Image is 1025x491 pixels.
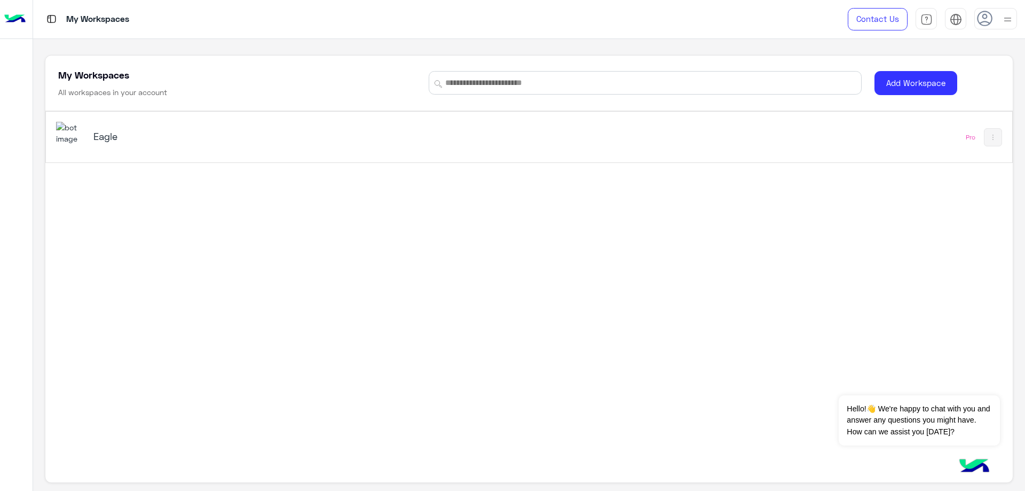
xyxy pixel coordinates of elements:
[848,8,908,30] a: Contact Us
[4,8,26,30] img: Logo
[58,68,129,81] h5: My Workspaces
[56,122,85,145] img: 713415422032625
[58,87,167,98] h6: All workspaces in your account
[956,448,993,486] img: hulul-logo.png
[950,13,962,26] img: tab
[874,71,957,95] button: Add Workspace
[839,395,999,446] span: Hello!👋 We're happy to chat with you and answer any questions you might have. How can we assist y...
[45,12,58,26] img: tab
[66,12,129,27] p: My Workspaces
[93,130,434,143] h5: Eagle
[1001,13,1014,26] img: profile
[966,133,975,142] div: Pro
[916,8,937,30] a: tab
[920,13,933,26] img: tab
